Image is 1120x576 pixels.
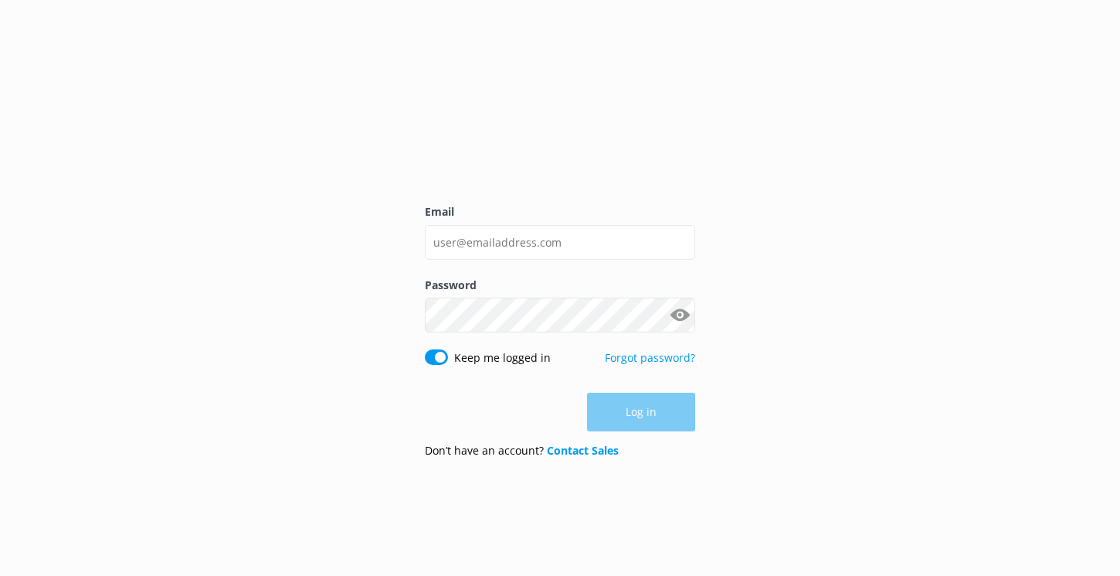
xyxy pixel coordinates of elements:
[425,442,619,459] p: Don’t have an account?
[425,225,695,260] input: user@emailaddress.com
[425,203,695,220] label: Email
[664,300,695,331] button: Show password
[425,277,695,294] label: Password
[605,350,695,365] a: Forgot password?
[454,349,551,366] label: Keep me logged in
[547,443,619,458] a: Contact Sales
